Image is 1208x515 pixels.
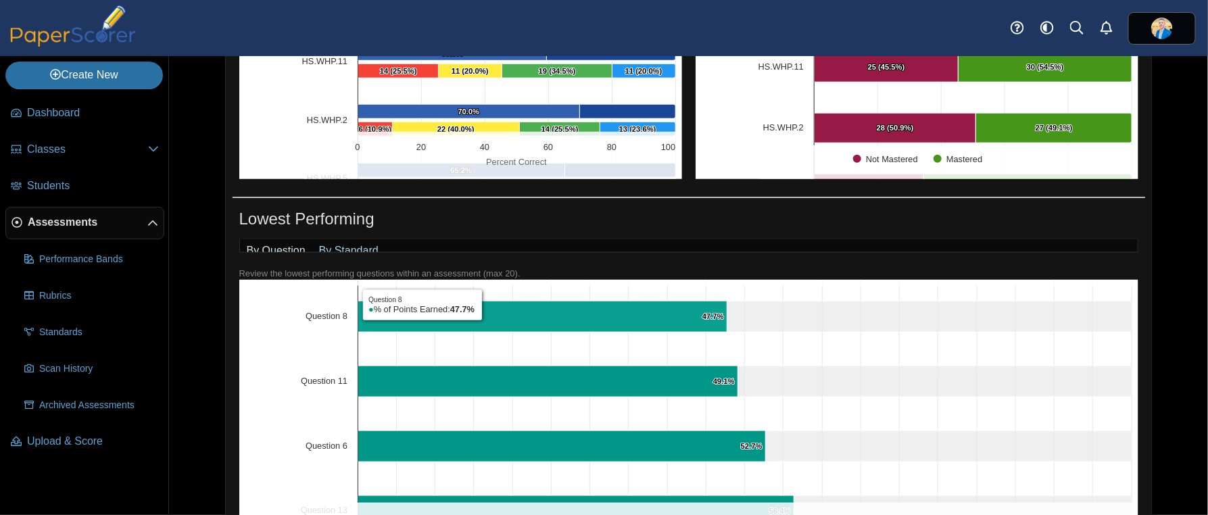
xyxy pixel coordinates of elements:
text: 49.1% [712,377,734,385]
a: [object Object] [306,173,347,183]
a: Standards [19,316,164,349]
text: 11 (20.0%) [625,67,662,75]
path: [object Object], 22. 2 - Demonstrates a developing understanding and application. [392,122,519,137]
a: Create New [5,62,163,89]
text: 52.7% [740,442,762,450]
text: Question 6 [306,441,347,451]
text: 25 (45.5%) [867,63,904,71]
path: [object Object], 65.22727272727273. Average Percent Correct. [358,164,564,178]
text: 6 (10.9%) [358,125,391,133]
path: [object Object], 40.519465454545454. Average Percent Not Correct. [546,47,675,61]
img: PaperScorer [5,5,141,47]
text: Mastered [946,154,982,164]
text: 19 (34.5%) [538,67,575,75]
text: 22 (40.0%) [437,125,474,133]
text: 56.4% [769,507,790,515]
button: Show Not Mastered [853,153,919,164]
text: 47.7% [702,312,723,320]
h1: Lowest Performing [239,207,375,230]
span: Classes [27,142,148,157]
a: Dashboard [5,97,164,130]
path: [object Object], 30. Mastered. [958,53,1132,82]
span: Rubrics [39,289,159,303]
path: [object Object], 30.000001818181843. Average Percent Not Correct. [579,105,675,119]
span: Performance Bands [39,253,159,266]
a: Rubrics [19,280,164,312]
text: 30 (54.5%) [1026,63,1063,71]
a: HS.WHP.11 [758,62,803,72]
text: 40 [479,142,489,152]
text: 27 (49.1%) [1035,124,1072,132]
text: 70.0% [458,107,479,116]
a: PaperScorer [5,37,141,49]
tspan: HS.WHP.5 [306,173,347,183]
text: Question 11 [300,376,347,386]
a: By Question [240,239,312,262]
text: 14 (25.5%) [379,67,416,75]
path: [object Object], 6. 1 - Demonstrates limited or no understanding. [358,122,392,137]
a: Assessments [5,207,164,239]
path: Question 11, 50.9. . [738,366,1132,397]
path: [object Object], 13. 4 - Consistently demonstrates a deep understanding and application. [600,122,675,137]
text: 11 (20.0%) [451,67,488,75]
a: Alerts [1092,14,1121,43]
a: ps.jrF02AmRZeRNgPWo [1128,12,1196,45]
path: [object Object], 19. Not Mastered. [814,174,923,204]
text: Percent Correct [486,157,547,167]
a: [object Object] [301,56,347,66]
img: ps.jrF02AmRZeRNgPWo [1151,18,1173,39]
path: [object Object], 11. 4 - Consistently demonstrates a deep understanding and application. [612,64,675,78]
a: [object Object] [306,115,347,125]
text: Question 13 [300,505,347,515]
text: Not Mastered [866,154,918,164]
span: Standards [39,326,159,339]
text: 65.2% [450,166,472,174]
path: [object Object], 59.480534545454546. Average Percent Correct. [358,47,546,61]
a: Classes [5,134,164,166]
path: [object Object], 28. Not Mastered. [814,114,975,143]
tspan: HS.WHP.2 [306,115,347,125]
span: Scan History [39,362,159,376]
tspan: HS.WHP.11 [301,56,347,66]
a: Scan History [19,353,164,385]
path: Question 8, 47.7%. % of Points Earned. [358,301,727,333]
path: [object Object], 69.99999818181816. Average Percent Correct. [358,105,579,119]
path: [object Object], 11. 2 - Demonstrates a developing understanding and application. [438,64,502,78]
path: Question 8, 52.3. . [727,301,1132,333]
button: Show Mastered [934,153,982,164]
text: Question 8 [306,311,347,321]
span: Archived Assessments [39,399,159,412]
path: Question 6, 47.3. . [765,431,1132,462]
text: 14 (25.5%) [541,125,578,133]
text: 0 [355,142,360,152]
a: Upload & Score [5,426,164,458]
a: HS.WHP.2 [763,122,803,132]
path: [object Object], 14. 3 - Demonstrates a proficient understanding and application. [519,122,600,137]
a: Students [5,170,164,203]
text: 60 [543,142,552,152]
a: Performance Bands [19,243,164,276]
path: [object Object], 27. Mastered. [975,114,1132,143]
text: 100 [660,142,675,152]
path: [object Object], 36. Mastered. [923,174,1132,204]
path: [object Object], 14. 1 - Demonstrates limited or no understanding. [358,64,438,78]
path: [object Object], 19. 3 - Demonstrates a proficient understanding and application. [502,64,612,78]
text: 20 [416,142,425,152]
path: [object Object], 34.772727272727266. Average Percent Not Correct. [564,164,675,178]
div: Review the lowest performing questions within an assessment (max 20). [239,268,1138,280]
span: Travis McFarland [1151,18,1173,39]
path: Question 11, 49.1%. % of Points Earned. [358,366,738,397]
text: 13 (23.6%) [619,125,656,133]
span: Assessments [28,215,147,230]
path: Question 6, 52.7%. % of Points Earned. [358,431,765,462]
a: Archived Assessments [19,389,164,422]
span: Dashboard [27,105,159,120]
span: Upload & Score [27,434,159,449]
text: 80 [606,142,616,152]
span: Students [27,178,159,193]
text: 28 (50.9%) [876,124,913,132]
a: By Standard [312,239,385,262]
path: [object Object], 25. Not Mastered. [814,53,958,82]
